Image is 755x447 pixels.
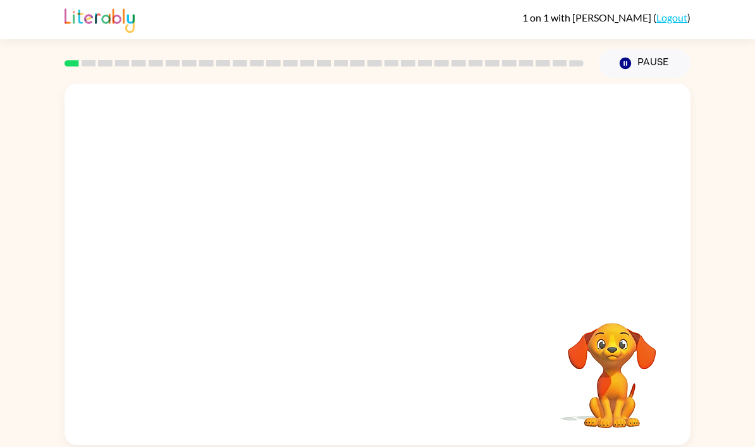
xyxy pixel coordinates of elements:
span: 1 on 1 with [PERSON_NAME] [522,11,653,23]
button: Pause [599,49,691,78]
img: Literably [64,5,135,33]
div: ( ) [522,11,691,23]
a: Logout [656,11,687,23]
video: Your browser must support playing .mp4 files to use Literably. Please try using another browser. [549,303,675,430]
